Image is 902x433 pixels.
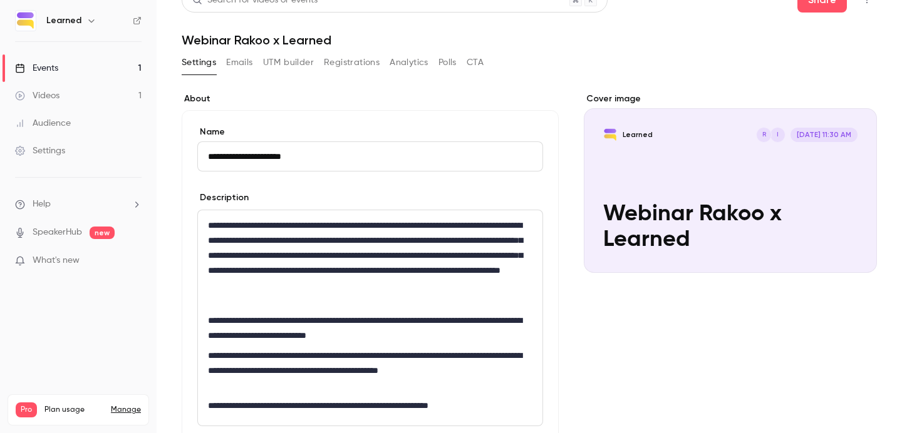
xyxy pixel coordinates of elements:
[16,402,37,417] span: Pro
[33,254,80,267] span: What's new
[90,227,115,239] span: new
[197,210,543,426] section: description
[182,53,216,73] button: Settings
[44,405,103,415] span: Plan usage
[15,145,65,157] div: Settings
[15,62,58,74] div: Events
[33,226,82,239] a: SpeakerHub
[182,93,559,105] label: About
[111,405,141,415] a: Manage
[15,89,60,102] div: Videos
[226,53,252,73] button: Emails
[438,53,457,73] button: Polls
[15,117,71,130] div: Audience
[263,53,314,73] button: UTM builder
[33,198,51,211] span: Help
[16,11,36,31] img: Learned
[197,191,249,204] label: Description
[390,53,428,73] button: Analytics
[198,210,542,425] div: editor
[15,198,142,211] li: help-dropdown-opener
[46,14,81,27] h6: Learned
[467,53,484,73] button: CTA
[584,93,877,273] section: Cover image
[197,126,543,138] label: Name
[324,53,380,73] button: Registrations
[584,93,877,105] label: Cover image
[182,33,877,48] h1: Webinar Rakoo x Learned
